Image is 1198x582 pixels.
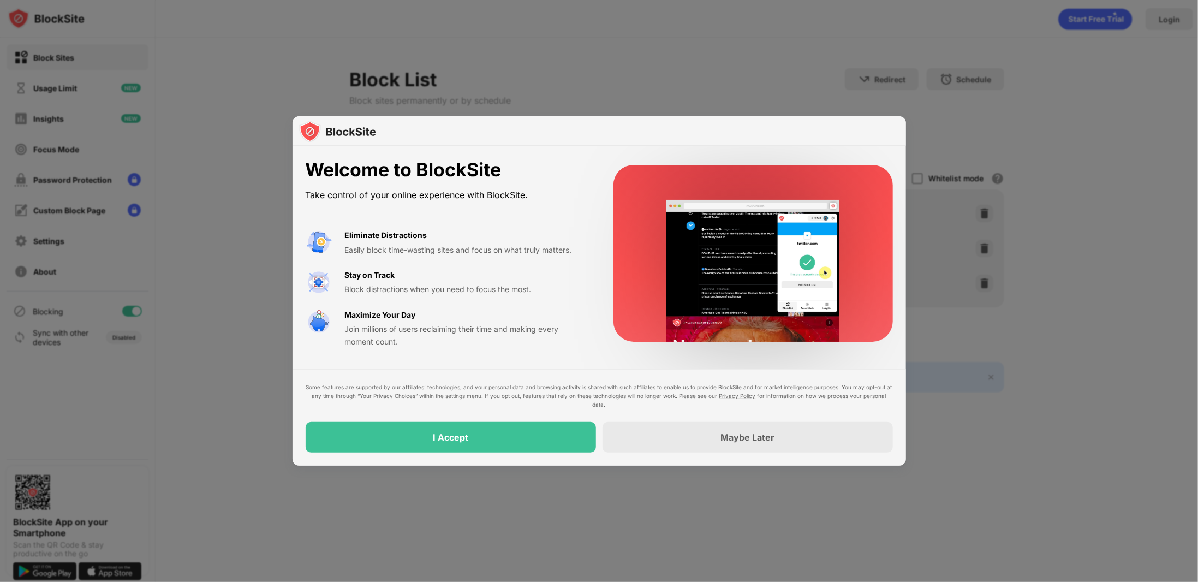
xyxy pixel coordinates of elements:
[345,229,427,241] div: Eliminate Distractions
[345,309,416,321] div: Maximize Your Day
[345,283,587,295] div: Block distractions when you need to focus the most.
[306,159,587,181] div: Welcome to BlockSite
[306,229,332,256] img: value-avoid-distractions.svg
[345,269,395,281] div: Stay on Track
[306,269,332,295] img: value-focus.svg
[720,432,774,443] div: Maybe Later
[299,121,376,142] img: logo-blocksite.svg
[306,309,332,335] img: value-safe-time.svg
[345,323,587,348] div: Join millions of users reclaiming their time and making every moment count.
[345,244,587,256] div: Easily block time-wasting sites and focus on what truly matters.
[433,432,468,443] div: I Accept
[306,383,893,409] div: Some features are supported by our affiliates’ technologies, and your personal data and browsing ...
[306,187,587,203] div: Take control of your online experience with BlockSite.
[719,393,756,399] a: Privacy Policy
